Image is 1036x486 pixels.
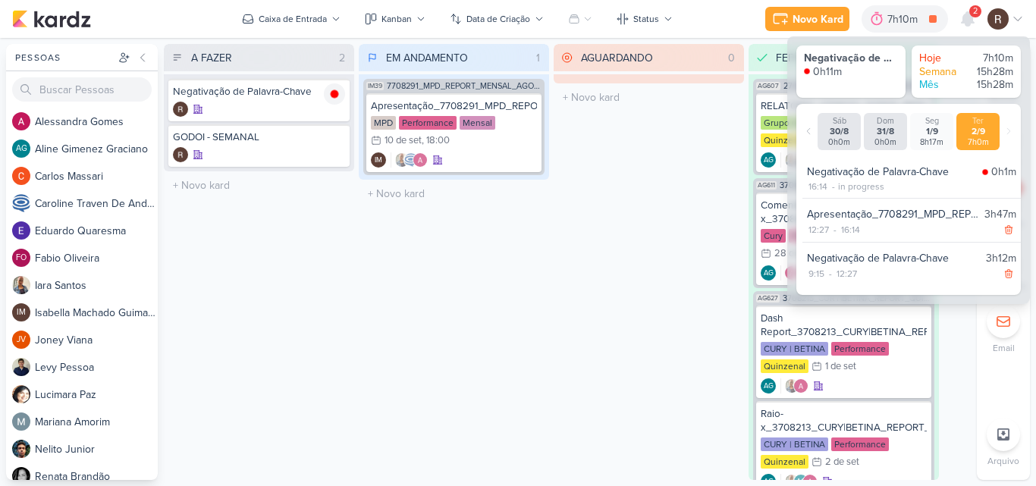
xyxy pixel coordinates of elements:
[780,181,931,190] span: 3708212_CURY_REPORT_QUINZENAL_26.08
[991,164,1016,180] div: 0h1m
[919,78,965,92] div: Mês
[913,116,950,126] div: Seg
[173,147,188,162] div: Criador(a): Rafael Dornelles
[764,157,774,165] p: AG
[35,141,158,157] div: A l i n e G i m e n e z G r a c i a n o
[807,206,978,222] div: Apresentação_7708291_MPD_REPORT_MENSAL_AGOSTO
[835,267,859,281] div: 12:27
[12,51,115,64] div: Pessoas
[375,157,382,165] p: IM
[783,82,931,90] span: 2708212_GODOI_REPORT_QUINZENAL_28.08
[821,116,858,126] div: Sáb
[12,467,30,485] img: Renata Brandão
[403,152,419,168] img: Caroline Traven De Andrade
[919,65,965,79] div: Semana
[12,358,30,376] img: Levy Pessoa
[968,65,1013,79] div: 15h28m
[362,183,546,205] input: + Novo kard
[761,437,828,451] div: CURY | BETINA
[826,267,835,281] div: -
[761,152,776,168] div: Criador(a): Aline Gimenez Graciano
[173,85,345,99] div: Negativação de Palavra-Chave
[394,152,410,168] img: Iara Santos
[774,249,818,259] div: 28 de ago
[761,378,776,394] div: Aline Gimenez Graciano
[838,180,884,193] div: in progress
[35,196,158,212] div: C a r o l i n e T r a v e n D e A n d r a d e
[982,169,988,175] img: tracking
[804,68,810,74] img: tracking
[761,99,927,113] div: RELATÓRIO_2708212_GODOI_REPORT_QUINZENAL_28.08
[35,168,158,184] div: C a r l o s M a s s a r i
[530,50,546,66] div: 1
[35,469,158,484] div: R e n a t a B r a n d ã o
[460,116,495,130] div: Mensal
[761,312,927,339] div: Dash Report_3708213_CURY|BETINA_REPORT_QUINZENAL_03.09
[764,270,774,277] p: AG
[12,331,30,349] div: Joney Viana
[821,137,858,147] div: 0h0m
[35,223,158,239] div: E d u a r d o Q u a r e s m a
[35,387,158,403] div: L u c i m a r a P a z
[821,126,858,137] div: 30/8
[831,342,889,356] div: Performance
[784,265,799,281] img: Alessandra Gomes
[756,181,777,190] span: AG611
[984,206,1016,222] div: 3h47m
[35,250,158,266] div: F a b i o O l i v e i r a
[887,11,922,27] div: 7h10m
[761,342,828,356] div: CURY | BETINA
[12,167,30,185] img: Carlos Massari
[761,265,776,281] div: Criador(a): Aline Gimenez Graciano
[959,116,997,126] div: Ter
[761,116,820,130] div: Grupo Godoi
[780,152,818,168] div: Colaboradores: Iara Santos, Levy Pessoa, Alessandra Gomes
[17,336,26,344] p: JV
[761,133,808,147] div: Quinzenal
[12,412,30,431] img: Mariana Amorim
[807,164,976,180] div: Negativação de Palavra-Chave
[829,180,838,193] div: -
[35,332,158,348] div: J o n e y V i a n a
[764,478,774,486] p: AG
[413,152,428,168] img: Alessandra Gomes
[780,265,799,281] div: Colaboradores: Alessandra Gomes
[371,152,386,168] div: Isabella Machado Guimarães
[173,147,188,162] img: Rafael Dornelles
[959,137,997,147] div: 7h0m
[780,378,808,394] div: Colaboradores: Iara Santos, Alessandra Gomes
[756,294,780,303] span: AG627
[959,126,997,137] div: 2/9
[167,174,351,196] input: + Novo kard
[16,254,27,262] p: FO
[804,52,898,65] div: Negativação de Palavra-Chave
[35,359,158,375] div: L e v y P e s s o a
[324,83,345,105] img: tracking
[422,136,450,146] div: , 18:00
[12,276,30,294] img: Iara Santos
[17,309,26,317] p: IM
[35,305,158,321] div: I s a b e l l a M a c h a d o G u i m a r ã e s
[756,82,780,90] span: AG607
[796,478,806,486] p: AG
[913,126,950,137] div: 1/9
[793,11,843,27] div: Novo Kard
[807,267,826,281] div: 9:15
[173,130,345,144] div: GODOI - SEMANAL
[366,82,384,90] span: IM39
[867,137,904,147] div: 0h0m
[371,116,396,130] div: MPD
[764,383,774,390] p: AG
[867,126,904,137] div: 31/8
[35,414,158,430] div: M a r i a n a A m o r i m
[783,294,931,303] span: 3708213_CURY|BETINA_REPORT_QUINZENAL_03.09
[825,457,859,467] div: 2 de set
[12,249,30,267] div: Fabio Oliveira
[831,437,889,451] div: Performance
[987,454,1019,468] p: Arquivo
[12,140,30,158] div: Aline Gimenez Graciano
[12,385,30,403] img: Lucimara Paz
[840,223,862,237] div: 16:14
[761,407,927,434] div: Raio-x_3708213_CURY|BETINA_REPORT_QUINZENAL_03.09
[793,378,808,394] img: Alessandra Gomes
